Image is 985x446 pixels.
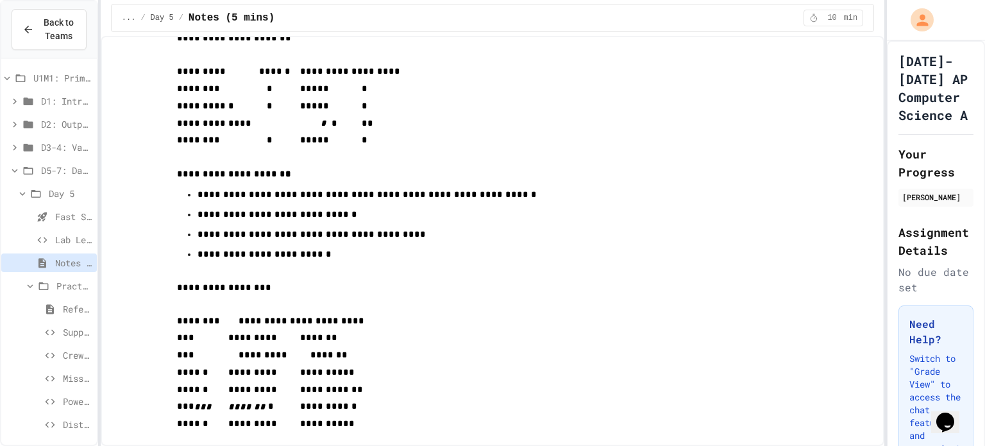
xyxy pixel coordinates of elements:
[55,233,92,246] span: Lab Lecture (15 mins)
[909,316,963,347] h3: Need Help?
[41,94,92,108] span: D1: Intro to APCSA
[41,141,92,154] span: D3-4: Variables and Input
[33,71,92,85] span: U1M1: Primitives, Variables, Basic I/O
[12,9,87,50] button: Back to Teams
[42,16,76,43] span: Back to Teams
[63,395,92,408] span: Power Usage
[897,5,937,35] div: My Account
[41,117,92,131] span: D2: Output and Compiling Code
[49,187,92,200] span: Day 5
[898,264,973,295] div: No due date set
[122,13,136,23] span: ...
[931,395,972,433] iframe: chat widget
[63,418,92,431] span: Distance Calculator
[55,256,92,270] span: Notes (5 mins)
[151,13,174,23] span: Day 5
[898,52,973,124] h1: [DATE]-[DATE] AP Computer Science A
[63,302,92,316] span: Reference Link
[63,325,92,339] span: Supply Counter
[63,348,92,362] span: Crew Counter
[41,164,92,177] span: D5-7: Data Types and Number Calculations
[55,210,92,223] span: Fast Start (5 mins)
[902,191,970,203] div: [PERSON_NAME]
[140,13,145,23] span: /
[844,13,858,23] span: min
[898,223,973,259] h2: Assignment Details
[179,13,183,23] span: /
[63,372,92,385] span: Mission Timer
[56,279,92,293] span: Practice (15 mins)
[898,145,973,181] h2: Your Progress
[189,10,274,26] span: Notes (5 mins)
[822,13,843,23] span: 10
